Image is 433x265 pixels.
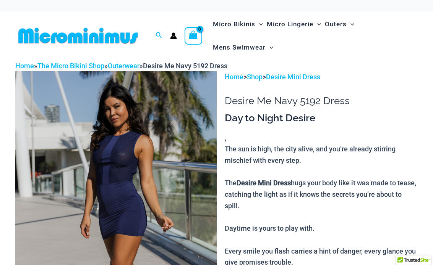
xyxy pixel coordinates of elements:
[213,38,266,57] span: Mens Swimwear
[225,71,418,83] p: > >
[247,73,263,81] a: Shop
[170,32,177,39] a: Account icon link
[265,13,323,36] a: Micro LingerieMenu ToggleMenu Toggle
[143,62,227,70] span: Desire Me Navy 5192 Dress
[15,62,227,70] span: » » »
[313,14,321,34] span: Menu Toggle
[266,73,320,81] a: Desire Mini Dress
[323,13,356,36] a: OutersMenu ToggleMenu Toggle
[15,62,34,70] a: Home
[211,13,265,36] a: Micro BikinisMenu ToggleMenu Toggle
[325,14,347,34] span: Outers
[225,95,418,107] h1: Desire Me Navy 5192 Dress
[37,62,104,70] a: The Micro Bikini Shop
[210,11,418,60] nav: Site Navigation
[185,27,202,45] a: View Shopping Cart, empty
[255,14,263,34] span: Menu Toggle
[15,27,141,44] img: MM SHOP LOGO FLAT
[225,112,418,125] h3: Day to Night Desire
[213,14,255,34] span: Micro Bikinis
[225,73,243,81] a: Home
[266,38,273,57] span: Menu Toggle
[211,36,275,59] a: Mens SwimwearMenu ToggleMenu Toggle
[108,62,139,70] a: Outerwear
[347,14,354,34] span: Menu Toggle
[156,31,162,40] a: Search icon link
[237,179,291,187] b: Desire Mini Dress
[267,14,313,34] span: Micro Lingerie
